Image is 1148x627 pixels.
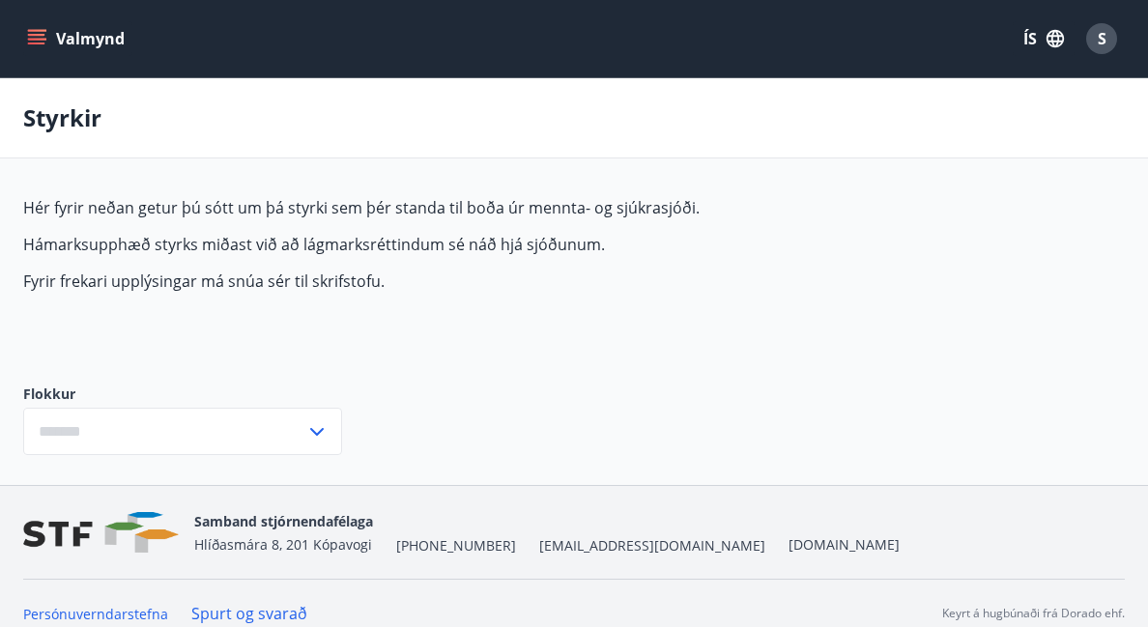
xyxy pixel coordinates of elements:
p: Hér fyrir neðan getur þú sótt um þá styrki sem þér standa til boða úr mennta- og sjúkrasjóði. [23,197,935,218]
span: Samband stjórnendafélaga [194,512,373,530]
button: menu [23,21,132,56]
label: Flokkur [23,385,342,404]
button: ÍS [1013,21,1075,56]
a: [DOMAIN_NAME] [789,535,900,554]
img: vjCaq2fThgY3EUYqSgpjEiBg6WP39ov69hlhuPVN.png [23,512,179,554]
a: Persónuverndarstefna [23,605,168,623]
p: Hámarksupphæð styrks miðast við að lágmarksréttindum sé náð hjá sjóðunum. [23,234,935,255]
span: [EMAIL_ADDRESS][DOMAIN_NAME] [539,536,765,556]
span: [PHONE_NUMBER] [396,536,516,556]
span: Hlíðasmára 8, 201 Kópavogi [194,535,372,554]
span: S [1098,28,1106,49]
button: S [1078,15,1125,62]
p: Keyrt á hugbúnaði frá Dorado ehf. [942,605,1125,622]
a: Spurt og svarað [191,603,307,624]
p: Fyrir frekari upplýsingar má snúa sér til skrifstofu. [23,271,935,292]
p: Styrkir [23,101,101,134]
